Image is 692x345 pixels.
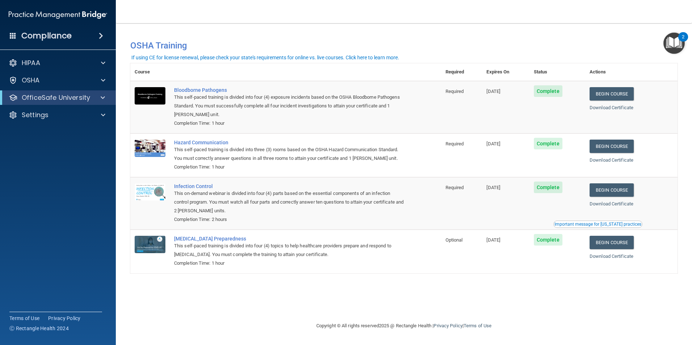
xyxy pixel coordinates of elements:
[22,111,48,119] p: Settings
[446,141,464,146] span: Required
[9,76,105,85] a: OSHA
[446,89,464,94] span: Required
[174,183,405,189] a: Infection Control
[534,138,562,149] span: Complete
[663,33,685,54] button: Open Resource Center, 2 new notifications
[9,93,105,102] a: OfficeSafe University
[9,315,39,322] a: Terms of Use
[590,105,633,110] a: Download Certificate
[585,63,678,81] th: Actions
[174,119,405,128] div: Completion Time: 1 hour
[590,183,634,197] a: Begin Course
[590,87,634,101] a: Begin Course
[174,93,405,119] div: This self-paced training is divided into four (4) exposure incidents based on the OSHA Bloodborne...
[174,189,405,215] div: This on-demand webinar is divided into four (4) parts based on the essential components of an inf...
[590,254,633,259] a: Download Certificate
[22,93,90,102] p: OfficeSafe University
[486,185,500,190] span: [DATE]
[554,222,641,226] div: Important message for [US_STATE] practices
[434,323,462,328] a: Privacy Policy
[482,63,529,81] th: Expires On
[174,145,405,163] div: This self-paced training is divided into three (3) rooms based on the OSHA Hazard Communication S...
[590,140,634,153] a: Begin Course
[486,89,500,94] span: [DATE]
[486,141,500,146] span: [DATE]
[682,37,684,46] div: 2
[174,87,405,93] a: Bloodborne Pathogens
[130,41,678,51] h4: OSHA Training
[534,234,562,246] span: Complete
[534,182,562,193] span: Complete
[9,59,105,67] a: HIPAA
[22,59,40,67] p: HIPAA
[590,157,633,163] a: Download Certificate
[441,63,482,81] th: Required
[529,63,585,81] th: Status
[590,236,634,249] a: Begin Course
[9,111,105,119] a: Settings
[21,31,72,41] h4: Compliance
[9,8,107,22] img: PMB logo
[272,314,536,337] div: Copyright © All rights reserved 2025 @ Rectangle Health | |
[174,259,405,268] div: Completion Time: 1 hour
[48,315,81,322] a: Privacy Policy
[464,323,491,328] a: Terms of Use
[553,221,642,228] button: Read this if you are a dental practitioner in the state of CA
[130,63,170,81] th: Course
[174,140,405,145] a: Hazard Communication
[131,55,399,60] div: If using CE for license renewal, please check your state's requirements for online vs. live cours...
[9,325,69,332] span: Ⓒ Rectangle Health 2024
[174,215,405,224] div: Completion Time: 2 hours
[446,237,463,243] span: Optional
[174,242,405,259] div: This self-paced training is divided into four (4) topics to help healthcare providers prepare and...
[130,54,400,61] button: If using CE for license renewal, please check your state's requirements for online vs. live cours...
[174,236,405,242] a: [MEDICAL_DATA] Preparedness
[534,85,562,97] span: Complete
[174,163,405,171] div: Completion Time: 1 hour
[22,76,40,85] p: OSHA
[486,237,500,243] span: [DATE]
[590,201,633,206] a: Download Certificate
[446,185,464,190] span: Required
